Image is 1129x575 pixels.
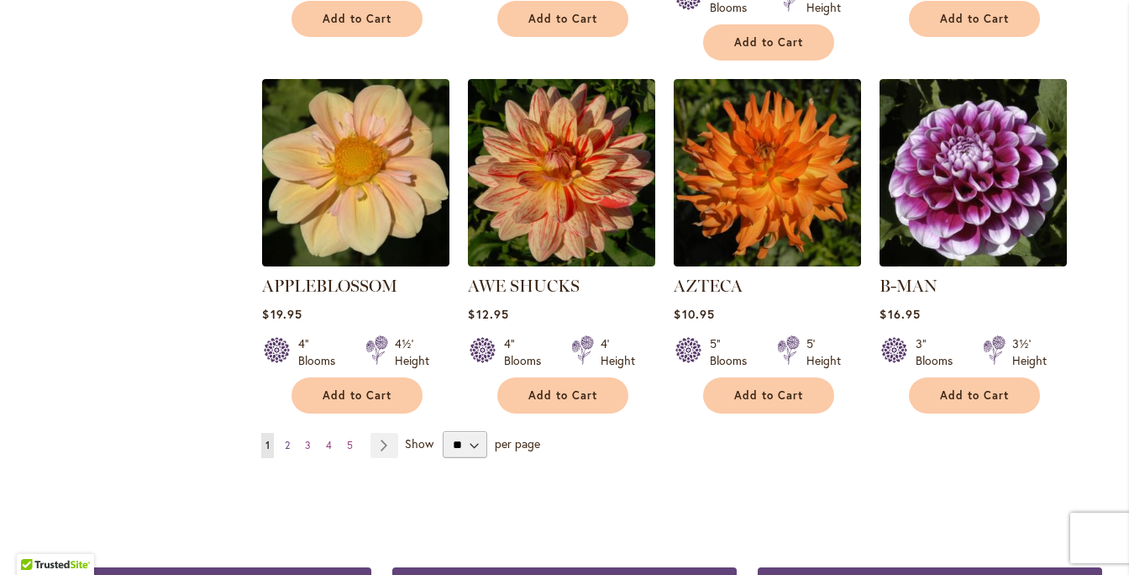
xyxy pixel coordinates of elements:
span: 5 [347,439,353,451]
span: Add to Cart [940,388,1009,403]
span: $19.95 [262,306,302,322]
img: AWE SHUCKS [468,79,655,266]
a: APPLEBLOSSOM [262,254,449,270]
img: APPLEBLOSSOM [262,79,449,266]
span: Add to Cart [323,388,391,403]
a: 5 [343,433,357,458]
span: $12.95 [468,306,508,322]
span: $10.95 [674,306,714,322]
div: 5' Height [806,335,841,369]
a: 2 [281,433,294,458]
button: Add to Cart [909,1,1040,37]
a: B-MAN [880,254,1067,270]
iframe: Launch Accessibility Center [13,515,60,562]
div: 4½' Height [395,335,429,369]
div: 3" Blooms [916,335,963,369]
a: AZTECA [674,254,861,270]
span: 3 [305,439,311,451]
span: Show [405,435,433,451]
a: AZTECA [674,276,743,296]
span: 4 [326,439,332,451]
span: 1 [265,439,270,451]
button: Add to Cart [497,1,628,37]
span: $16.95 [880,306,920,322]
button: Add to Cart [497,377,628,414]
div: 3½' Height [1012,335,1047,369]
button: Add to Cart [703,24,834,61]
span: Add to Cart [528,12,597,26]
a: AWE SHUCKS [468,276,580,296]
div: 4' Height [601,335,635,369]
button: Add to Cart [291,1,423,37]
a: 4 [322,433,336,458]
span: Add to Cart [734,35,803,50]
a: B-MAN [880,276,937,296]
img: B-MAN [880,79,1067,266]
span: 2 [285,439,290,451]
a: AWE SHUCKS [468,254,655,270]
div: 4" Blooms [298,335,345,369]
div: 4" Blooms [504,335,551,369]
button: Add to Cart [291,377,423,414]
div: 5" Blooms [710,335,757,369]
a: APPLEBLOSSOM [262,276,397,296]
span: Add to Cart [528,388,597,403]
button: Add to Cart [703,377,834,414]
span: per page [495,435,540,451]
a: 3 [301,433,315,458]
img: AZTECA [674,79,861,266]
span: Add to Cart [940,12,1009,26]
button: Add to Cart [909,377,1040,414]
span: Add to Cart [734,388,803,403]
span: Add to Cart [323,12,391,26]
